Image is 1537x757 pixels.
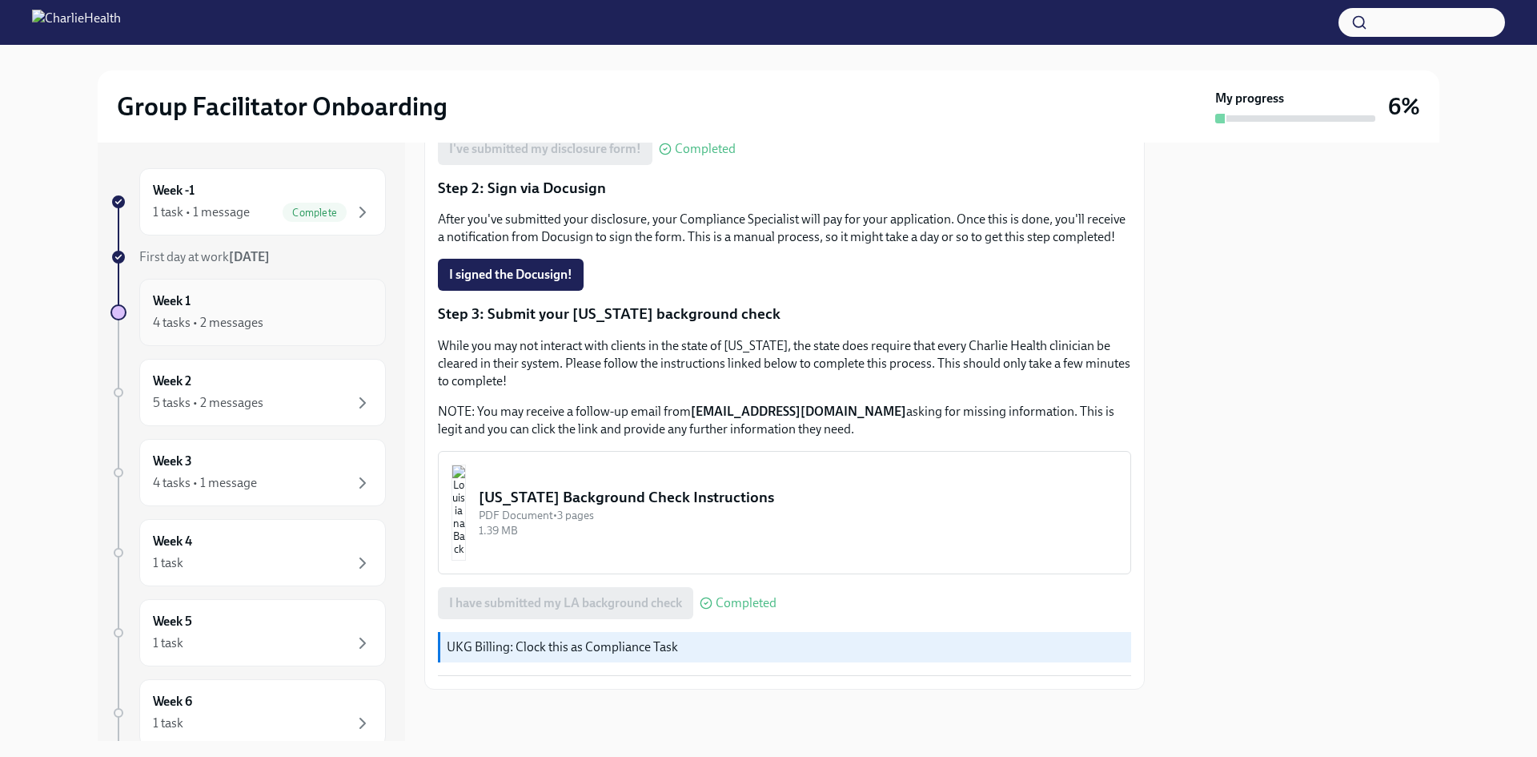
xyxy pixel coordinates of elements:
[153,634,183,652] div: 1 task
[438,304,1131,324] p: Step 3: Submit your [US_STATE] background check
[110,359,386,426] a: Week 25 tasks • 2 messages
[479,508,1118,523] div: PDF Document • 3 pages
[117,91,447,123] h2: Group Facilitator Onboarding
[110,168,386,236] a: Week -11 task • 1 messageComplete
[479,487,1118,508] div: [US_STATE] Background Check Instructions
[438,451,1131,574] button: [US_STATE] Background Check InstructionsPDF Document•3 pages1.39 MB
[153,394,263,412] div: 5 tasks • 2 messages
[153,203,250,221] div: 1 task • 1 message
[451,465,466,561] img: Louisiana Background Check Instructions
[438,403,1131,438] p: NOTE: You may receive a follow-up email from asking for missing information. This is legit and yo...
[110,279,386,346] a: Week 14 tasks • 2 messages
[229,249,270,264] strong: [DATE]
[139,249,270,264] span: First day at work
[438,211,1131,246] p: After you've submitted your disclosure, your Compliance Specialist will pay for your application....
[716,597,777,610] span: Completed
[110,248,386,266] a: First day at work[DATE]
[438,178,1131,199] p: Step 2: Sign via Docusign
[449,267,572,283] span: I signed the Docusign!
[479,523,1118,538] div: 1.39 MB
[110,599,386,666] a: Week 51 task
[153,715,183,732] div: 1 task
[110,679,386,747] a: Week 61 task
[110,439,386,506] a: Week 34 tasks • 1 message
[153,182,195,199] h6: Week -1
[283,207,347,219] span: Complete
[32,10,121,35] img: CharlieHealth
[153,554,183,572] div: 1 task
[153,453,192,470] h6: Week 3
[675,143,736,155] span: Completed
[691,404,906,419] strong: [EMAIL_ADDRESS][DOMAIN_NAME]
[153,292,191,310] h6: Week 1
[438,337,1131,390] p: While you may not interact with clients in the state of [US_STATE], the state does require that e...
[153,613,192,630] h6: Week 5
[110,519,386,586] a: Week 41 task
[153,533,192,550] h6: Week 4
[438,259,584,291] button: I signed the Docusign!
[1388,92,1420,121] h3: 6%
[447,638,1125,656] p: UKG Billing: Clock this as Compliance Task
[153,693,192,711] h6: Week 6
[153,474,257,492] div: 4 tasks • 1 message
[153,314,263,332] div: 4 tasks • 2 messages
[1215,90,1284,107] strong: My progress
[153,372,191,390] h6: Week 2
